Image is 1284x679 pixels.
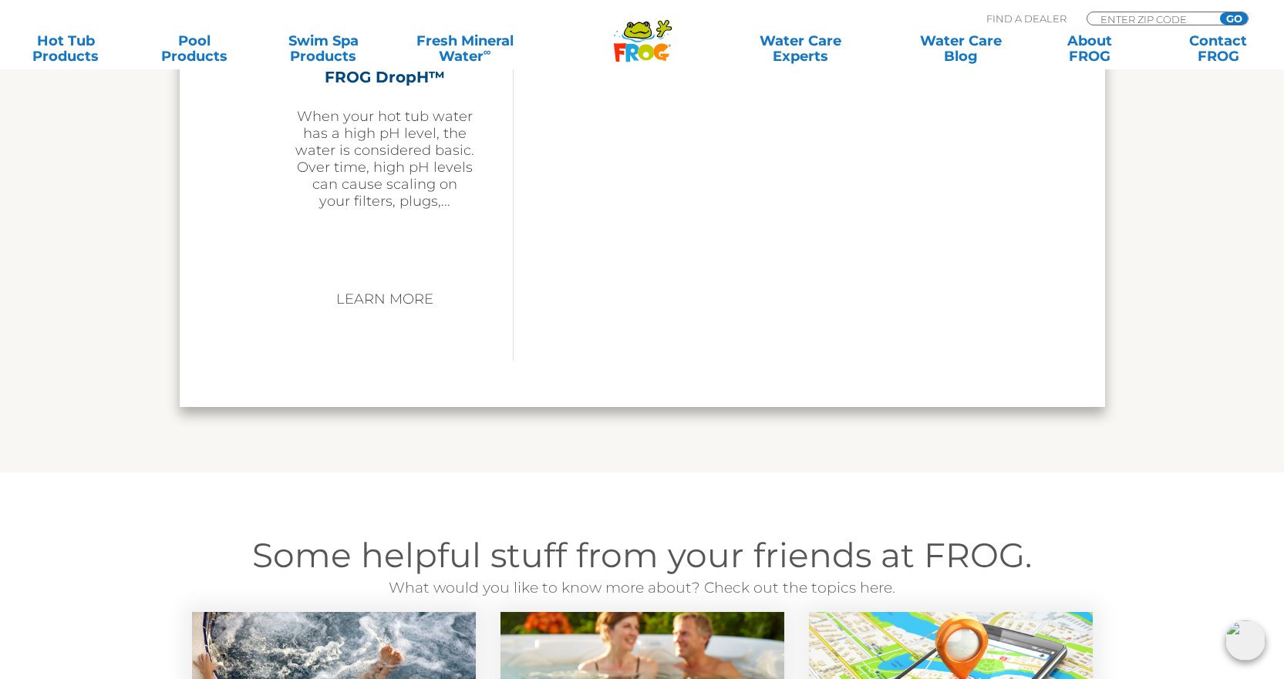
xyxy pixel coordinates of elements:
[295,108,474,210] p: When your hot tub water has a high pH level, the water is considered basic. Over time, high pH le...
[484,45,491,58] sup: ∞
[144,33,244,64] a: PoolProducts
[273,33,373,64] a: Swim SpaProducts
[180,576,1105,600] p: What would you like to know more about? Check out the topics here.
[180,534,1105,576] h2: Some helpful stuff from your friends at FROG.
[1040,33,1140,64] a: AboutFROG
[1099,12,1203,25] input: Zip Code Form
[911,33,1011,64] a: Water CareBlog
[1225,620,1265,661] img: openIcon
[295,66,474,89] h2: FROG DropH™
[719,33,881,64] a: Water CareExperts
[402,33,527,64] a: Fresh MineralWater∞
[1220,12,1248,25] input: GO
[1168,33,1269,64] a: ContactFROG
[15,33,116,64] a: Hot TubProducts
[318,284,451,314] a: Learn More
[986,12,1067,25] p: Find A Dealer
